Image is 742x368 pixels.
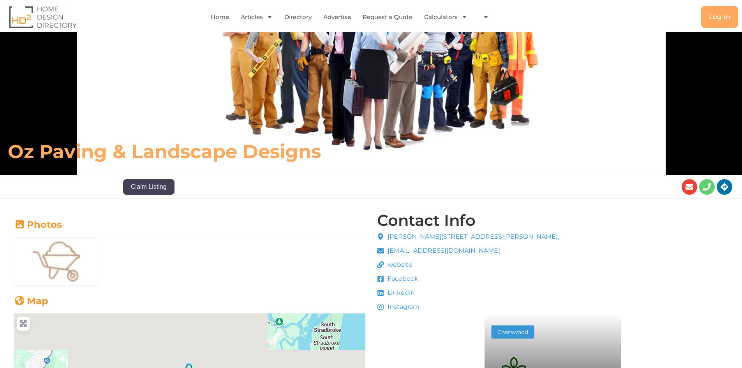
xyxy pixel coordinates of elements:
[386,260,412,269] span: website
[386,288,415,298] span: Linkedin
[424,8,467,26] a: Calculators
[377,213,476,228] h4: Contact Info
[14,238,99,285] img: SubContractors2
[284,8,312,26] a: Directory
[363,8,412,26] a: Request a Quote
[709,14,730,20] span: Log in
[151,8,555,26] nav: Menu
[386,274,418,283] span: Facebook
[123,179,174,195] button: Claim Listing
[377,246,559,255] a: [EMAIL_ADDRESS][DOMAIN_NAME]
[386,232,559,241] span: [PERSON_NAME][STREET_ADDRESS][PERSON_NAME],
[323,8,351,26] a: Advertise
[8,140,516,163] h6: Oz Paving & Landscape Designs
[386,246,500,255] span: [EMAIL_ADDRESS][DOMAIN_NAME]
[14,295,48,306] a: Map
[386,302,419,312] span: Instagram
[14,219,62,230] a: Photos
[241,8,273,26] a: Articles
[211,8,229,26] a: Home
[701,6,738,28] a: Log in
[495,329,530,335] div: Chatswood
